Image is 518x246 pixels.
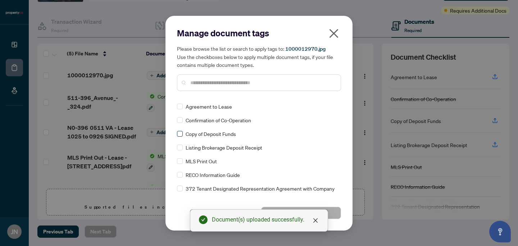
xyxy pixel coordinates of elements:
[261,207,341,219] button: Save
[186,157,217,165] span: MLS Print Out
[177,27,341,39] h2: Manage document tags
[209,207,225,219] span: Cancel
[285,46,326,52] span: 1000012970.jpg
[186,130,236,138] span: Copy of Deposit Funds
[328,28,340,39] span: close
[186,143,262,151] span: Listing Brokerage Deposit Receipt
[212,215,319,224] div: Document(s) uploaded successfully.
[489,221,511,242] button: Open asap
[186,102,232,110] span: Agreement to Lease
[186,116,251,124] span: Confirmation of Co-Operation
[177,45,341,69] h5: Please browse the list or search to apply tags to: Use the checkboxes below to apply multiple doc...
[186,184,337,200] span: 372 Tenant Designated Representation Agreement with Company Schedule A
[199,215,208,224] span: check-circle
[186,171,240,179] span: RECO Information Guide
[312,217,319,224] a: Close
[177,207,257,219] button: Cancel
[313,218,318,223] span: close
